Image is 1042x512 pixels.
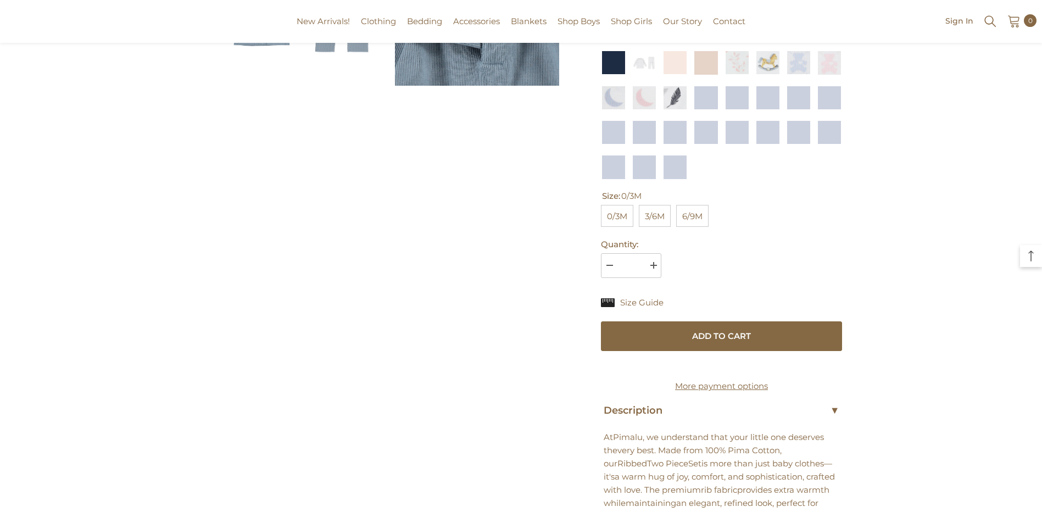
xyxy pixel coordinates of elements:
[601,205,633,227] span: 0/3M
[601,154,626,180] a: LIGHT BLUE
[945,16,973,25] a: Sign In
[707,15,751,43] a: Contact
[601,190,643,203] legend: Size:
[632,50,657,76] img: TWO PIECE SET - SAILBOATS
[632,120,657,145] img: TWO PIECE SET - LIGHT BLUE Swatch
[605,15,657,43] a: Shop Girls
[5,18,40,26] a: Pimalu
[662,50,688,75] a: SEPIA ROSE
[617,458,647,469] span: Ribbed
[601,380,843,393] a: More payment options
[725,50,750,75] img: TWO PIECE SET - STEM BLOSSOMS Swatch
[448,15,505,43] a: Accessories
[786,50,811,75] img: TWO PIECE SET - TEDDY BEAR BLUE Swatch
[662,154,688,180] a: LIGHT BLUE
[601,296,664,309] a: Size Guide
[786,50,811,75] a: TEDDY BEAR BLUE
[613,432,643,442] span: Pimalu
[601,50,626,75] a: NAVY
[604,471,835,495] span: a warm hug of joy, comfort, and sophistication, crafted with love. The premium
[693,120,718,145] img: TWO PIECE SET - LIGHT BLUE Swatch
[626,498,676,508] span: maintaining
[693,120,718,145] a: LIGHT BLUE
[755,50,781,75] a: WOOD TOYS
[713,16,745,26] span: Contact
[601,321,843,351] button: Add to cart
[632,154,657,180] a: LIGHT BLUE
[601,120,626,145] a: LIGHT BLUE
[552,15,605,43] a: Shop Boys
[361,16,396,26] span: Clothing
[632,50,657,76] a: SAILBOATS
[817,120,842,145] a: LIGHT BLUE
[657,15,707,43] a: Our Story
[755,50,781,75] img: TWO PIECE SET - WOOD TOYS Swatch
[604,432,824,455] span: , we understand that your little one deserves the
[725,120,750,145] a: LIGHT BLUE
[453,16,500,26] span: Accessories
[601,85,626,110] a: MOON AND STARS BLUE
[617,445,654,455] span: very best
[601,401,843,420] div: Description
[407,16,442,26] span: Bedding
[786,85,811,110] a: LIGHT BLUE
[693,85,718,110] img: TWO PIECE SET - LIGHT BLUE Swatch
[817,50,842,75] img: TWO PIECE SET - TEDDY BEAR PINK Swatch
[786,120,811,145] a: LIGHT BLUE
[632,154,657,180] img: TWO PIECE SET - LIGHT BLUE Swatch
[786,120,811,145] img: TWO PIECE SET - LIGHT BLUE Swatch
[817,50,842,75] a: TEDDY BEAR PINK
[620,296,664,309] span: Size Guide
[786,85,811,110] img: TWO PIECE SET - LIGHT BLUE Swatch
[755,85,781,110] a: LIGHT BLUE
[601,50,626,75] img: RIB TWO PIECE SET - NAVY Swatch
[701,458,832,469] span: is more than just baby clothes—
[662,154,688,180] img: TWO PIECE SET - LIGHT BLUE Swatch
[601,120,626,145] img: TWO PIECE SET - LIGHT BLUE Swatch
[291,15,355,43] a: New Arrivals!
[725,85,750,110] img: TWO PIECE SET - LIGHT BLUE Swatch
[693,85,718,110] a: LIGHT BLUE
[725,120,750,145] img: TWO PIECE SET - LIGHT BLUE Swatch
[611,16,652,26] span: Shop Girls
[604,432,613,442] span: At
[701,485,737,495] span: rib fabric
[511,16,547,26] span: Blankets
[662,120,688,145] a: LIGHT BLUE
[817,120,842,145] img: TWO PIECE SET - LIGHT BLUE Swatch
[693,50,718,75] img: RIB TWO PIECE SET - SIMPLY TAUPE Swatch
[755,85,781,110] img: TWO PIECE SET - LIGHT BLUE Swatch
[945,17,973,25] span: Sign In
[693,50,718,75] a: SIMPLY TAUPE
[688,458,701,469] span: Set
[355,15,402,43] a: Clothing
[817,85,842,110] a: LIGHT BLUE
[662,120,688,145] img: TWO PIECE SET - LIGHT BLUE Swatch
[755,120,781,145] a: LIGHT BLUE
[817,85,842,110] img: TWO PIECE SET - LIGHT BLUE Swatch
[662,85,688,110] a: FEATHERS
[601,154,626,180] img: TWO PIECE SET - LIGHT BLUE Swatch
[662,50,688,75] img: RIB TWO PIECE SET - SEPIA ROSE Swatch
[297,16,350,26] span: New Arrivals!
[662,85,688,110] img: TWO PIECE SET - FEATHERS Swatch
[632,85,657,110] img: TWO PIECE SET - MOON AND STARS PINK Swatch
[505,15,552,43] a: Blankets
[755,120,781,145] img: TWO PIECE SET - LIGHT BLUE Swatch
[647,458,688,469] span: Two Piece
[663,16,702,26] span: Our Story
[604,445,782,469] span: . Made from 100% Pima Cotton, our
[601,85,626,110] img: TWO PIECE SET - MOON AND STARS BLUE Swatch
[558,16,600,26] span: Shop Boys
[621,191,642,201] span: 0/3M
[632,85,657,110] a: MOON AND STARS PINK
[601,238,843,251] label: Quantity:
[676,205,709,227] span: 6/9M
[725,50,750,75] a: STEM BLOSSOMS
[402,15,448,43] a: Bedding
[983,13,998,29] summary: Search
[1028,15,1033,27] span: 0
[604,471,615,482] span: it's
[632,120,657,145] a: LIGHT BLUE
